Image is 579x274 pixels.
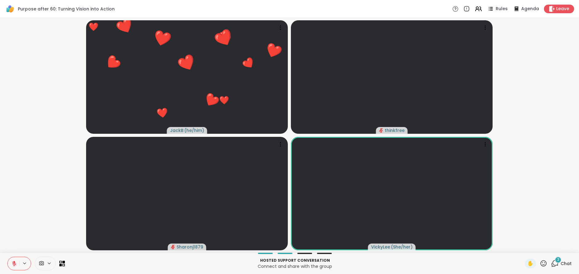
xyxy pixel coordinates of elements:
[170,127,184,133] span: JackB
[379,128,383,133] span: audio-muted
[107,8,143,44] button: ❤️
[96,46,130,80] button: ❤️
[69,263,521,269] p: Connect and share with the group
[171,245,175,249] span: audio-muted
[204,18,244,58] button: ❤️
[557,257,559,262] span: 3
[521,6,539,12] span: Agenda
[216,92,232,108] button: ❤️
[176,244,203,250] span: Sharonj1879
[556,6,569,12] span: Leave
[168,44,206,82] button: ❤️
[184,127,204,133] span: ( he/him )
[527,260,533,267] span: ✋
[496,6,508,12] span: Rules
[5,4,15,14] img: ShareWell Logomark
[371,244,390,250] span: VickyLee
[18,6,115,12] span: Purpose after 60: Turning Vision into Action
[196,84,228,117] button: ❤️
[391,244,413,250] span: ( She/her )
[89,21,98,33] div: ❤️
[69,258,521,263] p: Hosted support conversation
[145,21,180,56] button: ❤️
[152,102,173,123] button: ❤️
[385,127,405,133] span: thinkfree
[561,260,572,267] span: Chat
[236,50,262,76] button: ❤️
[257,34,290,67] button: ❤️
